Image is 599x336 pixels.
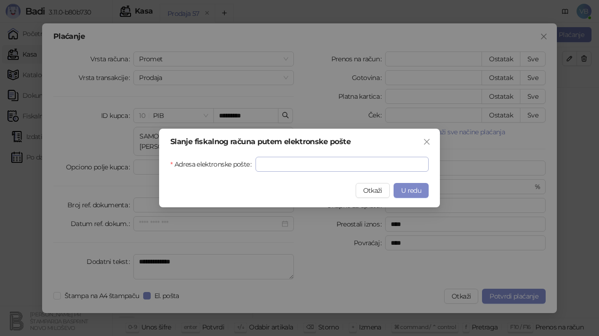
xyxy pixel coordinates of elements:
label: Adresa elektronske pošte [170,157,256,172]
button: U redu [394,183,429,198]
span: Otkaži [363,186,382,195]
div: Slanje fiskalnog računa putem elektronske pošte [170,138,429,146]
input: Adresa elektronske pošte [256,157,429,172]
span: Zatvori [419,138,434,146]
span: close [423,138,431,146]
button: Close [419,134,434,149]
span: U redu [401,186,421,195]
button: Otkaži [356,183,390,198]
